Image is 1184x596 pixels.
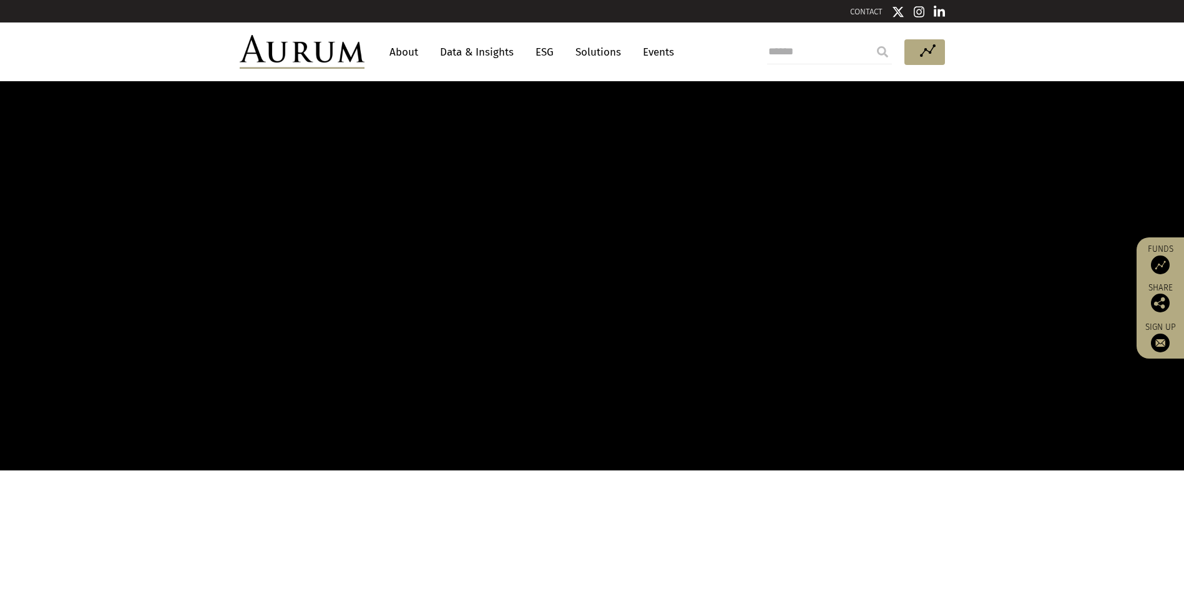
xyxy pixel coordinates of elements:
[934,6,945,18] img: Linkedin icon
[569,41,627,64] a: Solutions
[850,7,883,16] a: CONTACT
[892,6,904,18] img: Twitter icon
[240,35,364,69] img: Aurum
[434,41,520,64] a: Data & Insights
[383,41,424,64] a: About
[870,39,895,64] input: Submit
[1151,334,1170,352] img: Sign up to our newsletter
[1143,244,1178,274] a: Funds
[1151,294,1170,312] img: Share this post
[1143,322,1178,352] a: Sign up
[1143,284,1178,312] div: Share
[914,6,925,18] img: Instagram icon
[529,41,560,64] a: ESG
[1151,256,1170,274] img: Access Funds
[637,41,674,64] a: Events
